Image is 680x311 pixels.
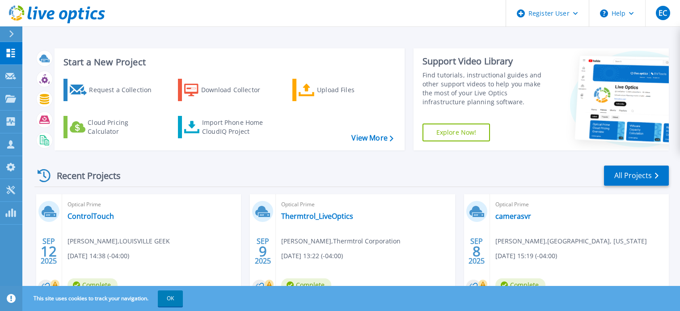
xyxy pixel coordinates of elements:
[34,165,133,187] div: Recent Projects
[254,235,271,268] div: SEP 2025
[89,81,160,99] div: Request a Collection
[68,278,118,292] span: Complete
[25,290,183,307] span: This site uses cookies to track your navigation.
[40,235,57,268] div: SEP 2025
[63,116,163,138] a: Cloud Pricing Calculator
[68,200,236,209] span: Optical Prime
[468,235,485,268] div: SEP 2025
[281,251,343,261] span: [DATE] 13:22 (-04:00)
[281,212,353,221] a: Thermtrol_LiveOptics
[63,79,163,101] a: Request a Collection
[422,71,551,107] div: Find tutorials, instructional guides and other support videos to help you make the most of your L...
[495,200,663,209] span: Optical Prime
[259,247,267,255] span: 9
[281,278,331,292] span: Complete
[604,166,669,186] a: All Projects
[317,81,389,99] div: Upload Files
[422,124,490,141] a: Explore Now!
[495,251,557,261] span: [DATE] 15:19 (-04:00)
[68,251,129,261] span: [DATE] 14:38 (-04:00)
[88,118,159,136] div: Cloud Pricing Calculator
[202,118,272,136] div: Import Phone Home CloudIQ Project
[281,200,449,209] span: Optical Prime
[495,278,545,292] span: Complete
[351,134,393,142] a: View More
[41,247,57,255] span: 12
[422,55,551,67] div: Support Video Library
[63,57,393,67] h3: Start a New Project
[158,290,183,307] button: OK
[495,236,647,246] span: [PERSON_NAME] , [GEOGRAPHIC_DATA], [US_STATE]
[473,247,481,255] span: 8
[178,79,278,101] a: Download Collector
[68,236,170,246] span: [PERSON_NAME] , LOUISVILLE GEEK
[281,236,401,246] span: [PERSON_NAME] , Thermtrol Corporation
[495,212,531,221] a: camerasvr
[201,81,273,99] div: Download Collector
[68,212,114,221] a: ControlTouch
[659,9,667,17] span: EC
[292,79,392,101] a: Upload Files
